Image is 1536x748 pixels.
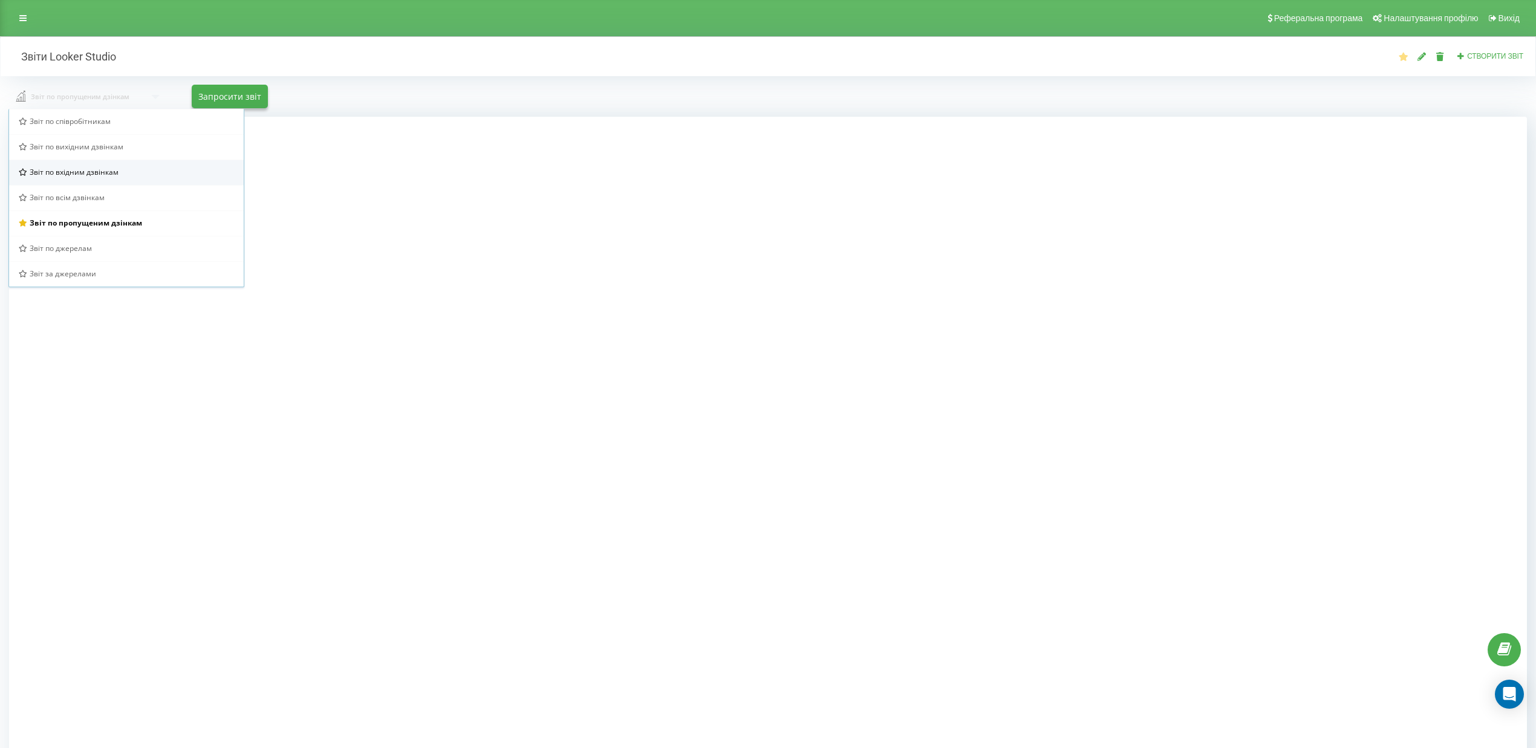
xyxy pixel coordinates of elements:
span: Звіт по вхідним дзвінкам [30,167,119,177]
i: Редагувати звіт [1417,52,1427,60]
span: Реферальна програма [1274,13,1363,23]
span: Звіт по співробітникам [30,116,111,126]
button: Створити звіт [1453,51,1527,62]
i: Видалити звіт [1435,52,1445,60]
i: Створити звіт [1457,52,1465,59]
span: Налаштування профілю [1384,13,1478,23]
span: Звіт по всім дзвінкам [30,192,105,203]
span: Звіт по вихідним дзвінкам [30,141,123,152]
span: Звіт по джерелам [30,243,92,253]
button: Запросити звіт [192,85,268,108]
h2: Звіти Looker Studio [9,50,116,63]
span: Звіт по пропущеним дзінкам [30,218,142,228]
i: Звіт за замовчуванням. Завжди завантажувати цей звіт першим при відкритті Аналітики. [1398,52,1408,60]
span: Створити звіт [1467,52,1523,60]
span: Звіт за джерелами [30,268,96,279]
span: Вихід [1499,13,1520,23]
div: Open Intercom Messenger [1495,680,1524,709]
